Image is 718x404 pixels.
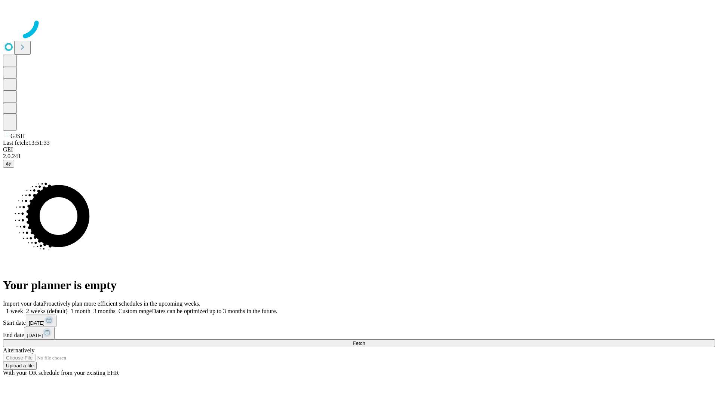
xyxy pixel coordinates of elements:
[152,308,277,314] span: Dates can be optimized up to 3 months in the future.
[29,320,45,326] span: [DATE]
[3,140,50,146] span: Last fetch: 13:51:33
[3,362,37,370] button: Upload a file
[3,339,715,347] button: Fetch
[3,370,119,376] span: With your OR schedule from your existing EHR
[3,315,715,327] div: Start date
[93,308,116,314] span: 3 months
[3,347,34,353] span: Alternatively
[6,308,23,314] span: 1 week
[71,308,90,314] span: 1 month
[24,327,55,339] button: [DATE]
[3,278,715,292] h1: Your planner is empty
[353,340,365,346] span: Fetch
[27,333,43,338] span: [DATE]
[10,133,25,139] span: GJSH
[3,146,715,153] div: GEI
[3,153,715,160] div: 2.0.241
[3,327,715,339] div: End date
[26,308,68,314] span: 2 weeks (default)
[3,160,14,168] button: @
[3,300,43,307] span: Import your data
[26,315,56,327] button: [DATE]
[43,300,200,307] span: Proactively plan more efficient schedules in the upcoming weeks.
[6,161,11,166] span: @
[119,308,152,314] span: Custom range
